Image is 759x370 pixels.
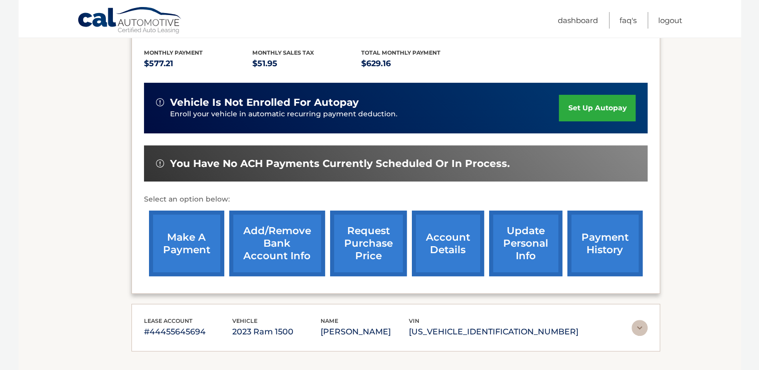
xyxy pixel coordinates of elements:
[144,49,203,56] span: Monthly Payment
[361,57,470,71] p: $629.16
[409,317,419,324] span: vin
[229,211,325,276] a: Add/Remove bank account info
[149,211,224,276] a: make a payment
[232,325,321,339] p: 2023 Ram 1500
[559,95,635,121] a: set up autopay
[252,49,314,56] span: Monthly sales Tax
[77,7,183,36] a: Cal Automotive
[330,211,407,276] a: request purchase price
[567,211,643,276] a: payment history
[558,12,598,29] a: Dashboard
[144,325,232,339] p: #44455645694
[144,194,648,206] p: Select an option below:
[144,57,253,71] p: $577.21
[144,317,193,324] span: lease account
[658,12,682,29] a: Logout
[156,159,164,167] img: alert-white.svg
[170,109,559,120] p: Enroll your vehicle in automatic recurring payment deduction.
[361,49,440,56] span: Total Monthly Payment
[412,211,484,276] a: account details
[156,98,164,106] img: alert-white.svg
[620,12,637,29] a: FAQ's
[409,325,578,339] p: [US_VEHICLE_IDENTIFICATION_NUMBER]
[321,325,409,339] p: [PERSON_NAME]
[170,96,359,109] span: vehicle is not enrolled for autopay
[489,211,562,276] a: update personal info
[232,317,257,324] span: vehicle
[252,57,361,71] p: $51.95
[632,320,648,336] img: accordion-rest.svg
[321,317,338,324] span: name
[170,157,510,170] span: You have no ACH payments currently scheduled or in process.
